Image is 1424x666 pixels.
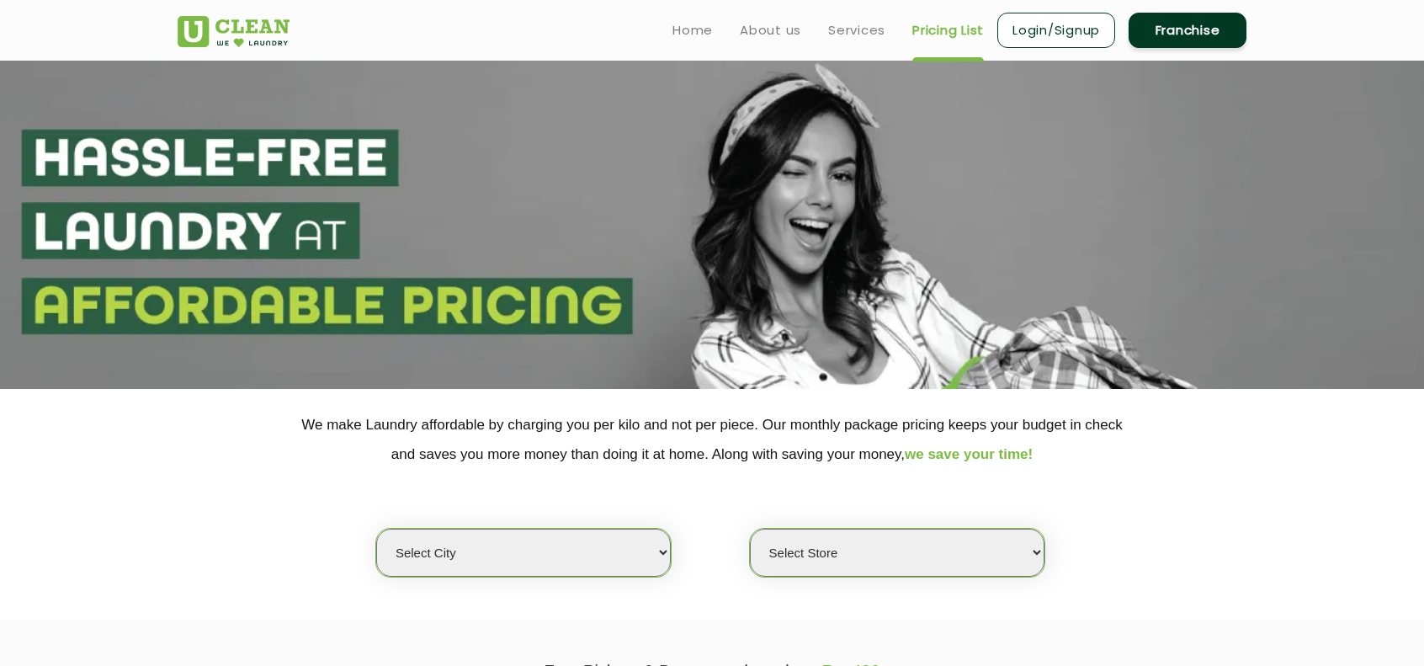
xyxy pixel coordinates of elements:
[1129,13,1246,48] a: Franchise
[178,410,1246,469] p: We make Laundry affordable by charging you per kilo and not per piece. Our monthly package pricin...
[912,20,984,40] a: Pricing List
[905,446,1033,462] span: we save your time!
[740,20,801,40] a: About us
[997,13,1115,48] a: Login/Signup
[178,16,290,47] img: UClean Laundry and Dry Cleaning
[828,20,885,40] a: Services
[672,20,713,40] a: Home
